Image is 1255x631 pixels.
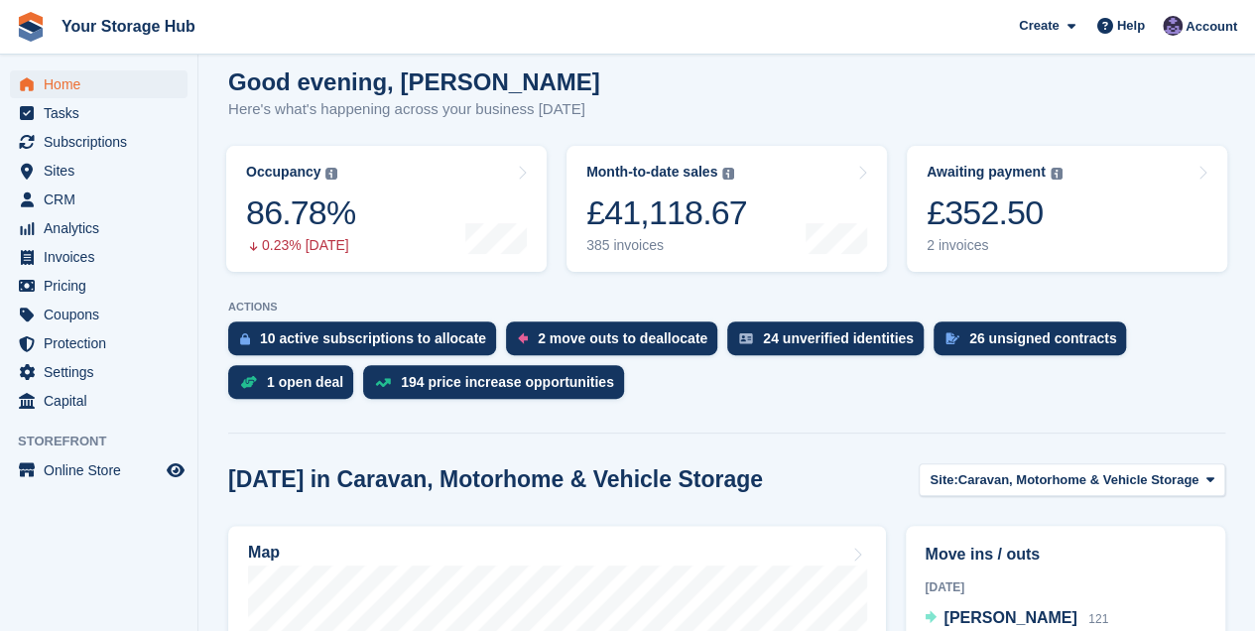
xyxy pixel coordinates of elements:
span: Site: [930,470,957,490]
a: menu [10,128,188,156]
img: active_subscription_to_allocate_icon-d502201f5373d7db506a760aba3b589e785aa758c864c3986d89f69b8ff3... [240,332,250,345]
img: icon-info-grey-7440780725fd019a000dd9b08b2336e03edf1995a4989e88bcd33f0948082b44.svg [722,168,734,180]
img: move_outs_to_deallocate_icon-f764333ba52eb49d3ac5e1228854f67142a1ed5810a6f6cc68b1a99e826820c5.svg [518,332,528,344]
a: menu [10,214,188,242]
a: menu [10,387,188,415]
a: 24 unverified identities [727,321,934,365]
div: [DATE] [925,578,1206,596]
div: 10 active subscriptions to allocate [260,330,486,346]
img: contract_signature_icon-13c848040528278c33f63329250d36e43548de30e8caae1d1a13099fd9432cc5.svg [945,332,959,344]
span: [PERSON_NAME] [943,609,1076,626]
a: menu [10,301,188,328]
div: 24 unverified identities [763,330,914,346]
span: Storefront [18,432,197,451]
a: 194 price increase opportunities [363,365,634,409]
a: menu [10,456,188,484]
span: Caravan, Motorhome & Vehicle Storage [958,470,1199,490]
img: deal-1b604bf984904fb50ccaf53a9ad4b4a5d6e5aea283cecdc64d6e3604feb123c2.svg [240,375,257,389]
div: 86.78% [246,192,355,233]
p: Here's what's happening across your business [DATE] [228,98,600,121]
span: Invoices [44,243,163,271]
div: 2 move outs to deallocate [538,330,707,346]
div: 26 unsigned contracts [969,330,1117,346]
img: icon-info-grey-7440780725fd019a000dd9b08b2336e03edf1995a4989e88bcd33f0948082b44.svg [1051,168,1063,180]
a: menu [10,358,188,386]
button: Site: Caravan, Motorhome & Vehicle Storage [919,463,1225,496]
span: Account [1186,17,1237,37]
div: 1 open deal [267,374,343,390]
a: menu [10,99,188,127]
div: Month-to-date sales [586,164,717,181]
h2: [DATE] in Caravan, Motorhome & Vehicle Storage [228,466,763,493]
a: menu [10,243,188,271]
a: 2 move outs to deallocate [506,321,727,365]
div: £41,118.67 [586,192,747,233]
span: Analytics [44,214,163,242]
a: Your Storage Hub [54,10,203,43]
span: 121 [1088,612,1108,626]
img: icon-info-grey-7440780725fd019a000dd9b08b2336e03edf1995a4989e88bcd33f0948082b44.svg [325,168,337,180]
span: Subscriptions [44,128,163,156]
span: Settings [44,358,163,386]
div: £352.50 [927,192,1063,233]
a: menu [10,70,188,98]
span: Pricing [44,272,163,300]
h2: Move ins / outs [925,543,1206,567]
span: Protection [44,329,163,357]
h2: Map [248,544,280,562]
span: CRM [44,186,163,213]
img: stora-icon-8386f47178a22dfd0bd8f6a31ec36ba5ce8667c1dd55bd0f319d3a0aa187defe.svg [16,12,46,42]
span: Online Store [44,456,163,484]
div: 0.23% [DATE] [246,237,355,254]
h1: Good evening, [PERSON_NAME] [228,68,600,95]
a: 10 active subscriptions to allocate [228,321,506,365]
img: Liam Beddard [1163,16,1183,36]
div: 2 invoices [927,237,1063,254]
span: Help [1117,16,1145,36]
a: Preview store [164,458,188,482]
a: 1 open deal [228,365,363,409]
a: Occupancy 86.78% 0.23% [DATE] [226,146,547,272]
a: menu [10,329,188,357]
div: 194 price increase opportunities [401,374,614,390]
a: 26 unsigned contracts [934,321,1137,365]
a: Month-to-date sales £41,118.67 385 invoices [566,146,887,272]
span: Sites [44,157,163,185]
img: price_increase_opportunities-93ffe204e8149a01c8c9dc8f82e8f89637d9d84a8eef4429ea346261dce0b2c0.svg [375,378,391,387]
a: Awaiting payment £352.50 2 invoices [907,146,1227,272]
a: menu [10,157,188,185]
span: Coupons [44,301,163,328]
a: menu [10,272,188,300]
div: Awaiting payment [927,164,1046,181]
div: Occupancy [246,164,320,181]
span: Home [44,70,163,98]
a: menu [10,186,188,213]
img: verify_identity-adf6edd0f0f0b5bbfe63781bf79b02c33cf7c696d77639b501bdc392416b5a36.svg [739,332,753,344]
p: ACTIONS [228,301,1225,314]
span: Create [1019,16,1059,36]
span: Capital [44,387,163,415]
div: 385 invoices [586,237,747,254]
span: Tasks [44,99,163,127]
